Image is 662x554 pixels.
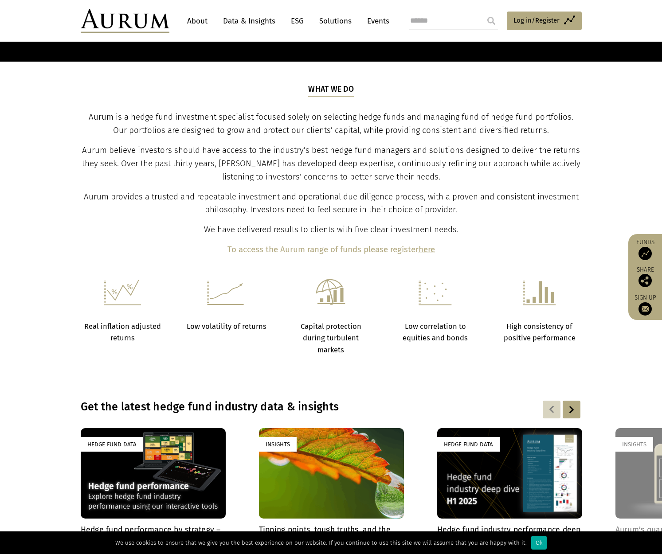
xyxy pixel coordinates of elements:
div: Share [633,267,658,287]
strong: Real inflation adjusted returns [84,322,161,342]
a: Data & Insights [219,13,280,29]
h4: Hedge fund industry performance deep dive – H1 2025 [437,525,582,544]
h4: Tipping points, tough truths, and the case for hope [259,525,404,544]
h4: Hedge fund performance by strategy – explore [81,525,226,544]
span: We have delivered results to clients with five clear investment needs. [204,225,458,234]
strong: Low volatility of returns [187,322,266,331]
strong: Capital protection during turbulent markets [301,322,361,354]
span: Log in/Register [513,15,560,26]
h3: Get the latest hedge fund industry data & insights [81,400,467,414]
div: Hedge Fund Data [81,437,143,452]
a: Log in/Register [507,12,582,30]
b: To access the Aurum range of funds please register [227,245,419,254]
div: Insights [259,437,297,452]
span: Aurum is a hedge fund investment specialist focused solely on selecting hedge funds and managing ... [89,112,573,135]
img: Share this post [638,274,652,287]
span: Aurum believe investors should have access to the industry’s best hedge fund managers and solutio... [82,145,580,182]
strong: High consistency of positive performance [504,322,576,342]
img: Aurum [81,9,169,33]
a: Solutions [315,13,356,29]
div: Hedge Fund Data [437,437,500,452]
a: About [183,13,212,29]
span: Aurum provides a trusted and repeatable investment and operational due diligence process, with a ... [84,192,579,215]
img: Sign up to our newsletter [638,302,652,316]
a: Events [363,13,389,29]
a: ESG [286,13,308,29]
h5: What we do [308,84,354,96]
div: Insights [615,437,653,452]
input: Submit [482,12,500,30]
a: Funds [633,238,658,260]
img: Access Funds [638,247,652,260]
a: Sign up [633,294,658,316]
div: Ok [531,536,547,550]
strong: Low correlation to equities and bonds [403,322,468,342]
a: here [419,245,435,254]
